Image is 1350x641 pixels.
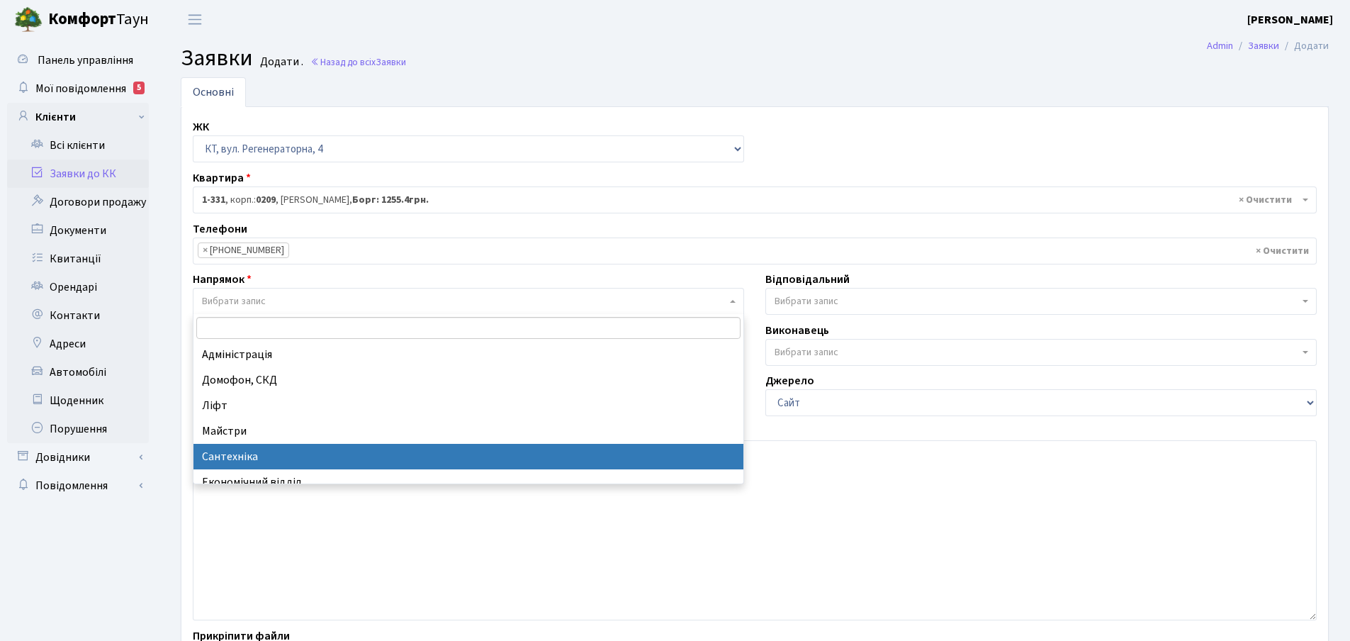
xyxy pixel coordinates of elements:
[7,443,149,472] a: Довідники
[1279,38,1329,54] li: Додати
[352,193,429,207] b: Борг: 1255.4грн.
[14,6,43,34] img: logo.png
[198,243,289,258] li: (044) 467-32-97
[7,245,149,273] a: Квитанції
[1239,193,1292,207] span: Видалити всі елементи
[7,46,149,74] a: Панель управління
[775,345,838,359] span: Вибрати запис
[7,74,149,103] a: Мої повідомлення5
[7,131,149,160] a: Всі клієнти
[7,358,149,386] a: Автомобілі
[202,193,225,207] b: 1-331
[181,42,253,74] span: Заявки
[257,55,303,69] small: Додати .
[7,301,149,330] a: Контакти
[177,8,213,31] button: Переключити навігацію
[1247,11,1333,28] a: [PERSON_NAME]
[7,415,149,443] a: Порушення
[7,160,149,188] a: Заявки до КК
[181,77,246,107] a: Основні
[765,372,814,389] label: Джерело
[202,193,1299,207] span: <b>1-331</b>, корп.: <b>0209</b>, Сидорко Сергій Олексійович, <b>Борг: 1255.4грн.</b>
[765,322,829,339] label: Виконавець
[35,81,126,96] span: Мої повідомлення
[7,216,149,245] a: Документи
[7,386,149,415] a: Щоденник
[1186,31,1350,61] nav: breadcrumb
[193,342,743,367] li: Адміністрація
[48,8,116,30] b: Комфорт
[193,186,1317,213] span: <b>1-331</b>, корп.: <b>0209</b>, Сидорко Сергій Олексійович, <b>Борг: 1255.4грн.</b>
[775,294,838,308] span: Вибрати запис
[1247,12,1333,28] b: [PERSON_NAME]
[1248,38,1279,53] a: Заявки
[193,469,743,495] li: Економічний відділ
[7,330,149,358] a: Адреси
[1256,244,1309,258] span: Видалити всі елементи
[193,221,247,238] label: Телефони
[202,294,266,308] span: Вибрати запис
[310,55,406,69] a: Назад до всіхЗаявки
[193,169,251,186] label: Квартира
[193,367,743,393] li: Домофон, СКД
[133,82,145,94] div: 5
[193,444,743,469] li: Сантехніка
[7,273,149,301] a: Орендарі
[193,393,743,418] li: Ліфт
[193,418,743,444] li: Майстри
[256,193,276,207] b: 0209
[376,55,406,69] span: Заявки
[48,8,149,32] span: Таун
[7,103,149,131] a: Клієнти
[193,118,209,135] label: ЖК
[765,271,850,288] label: Відповідальний
[7,188,149,216] a: Договори продажу
[7,472,149,500] a: Повідомлення
[1207,38,1233,53] a: Admin
[193,271,252,288] label: Напрямок
[203,243,208,257] span: ×
[38,52,133,68] span: Панель управління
